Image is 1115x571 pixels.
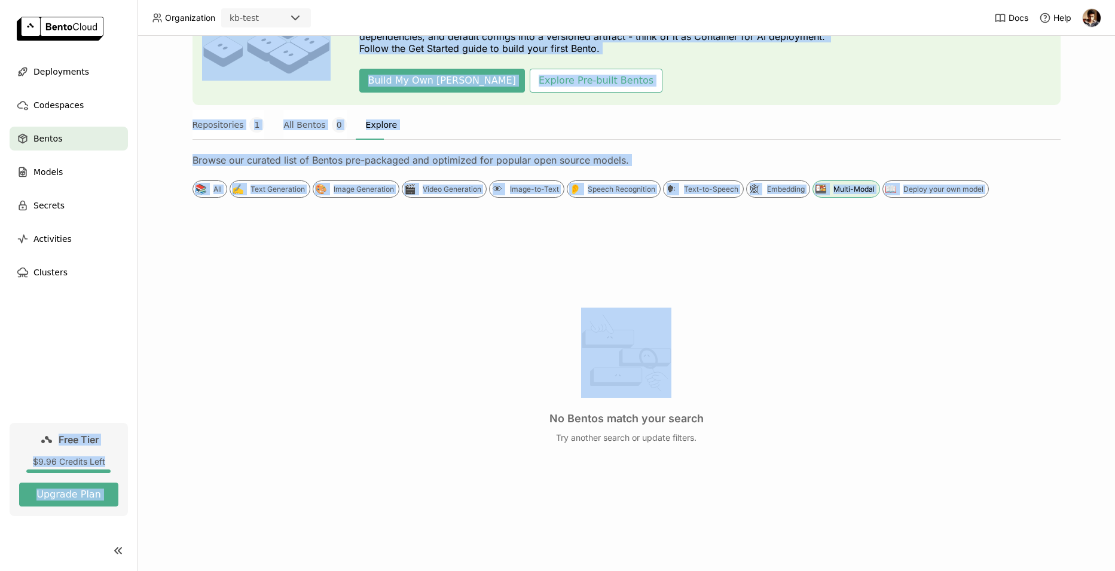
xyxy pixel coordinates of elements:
[251,185,305,194] div: Text Generation
[359,69,525,93] button: Build My Own [PERSON_NAME]
[567,180,661,198] div: 👂Speech Recognition
[581,308,671,398] img: no results
[213,185,222,194] div: All
[10,227,128,251] a: Activities
[33,232,72,246] span: Activities
[404,183,417,195] div: 🎬
[359,19,832,54] p: In BentoML, the concept of a “Bento” bundles the code for running a model, environment dependenci...
[283,110,346,140] button: All Bentos
[230,12,259,24] div: kb-test
[1009,13,1028,23] span: Docs
[366,110,398,140] button: Explore
[17,17,103,41] img: logo
[249,117,264,133] span: 1
[33,198,65,213] span: Secrets
[193,154,1061,166] div: Browse our curated list of Bentos pre-packaged and optimized for popular open source models.
[749,183,761,195] div: 🕸
[193,110,265,140] button: Repositories
[885,183,897,195] div: 📖
[313,180,399,198] div: 🎨Image Generation
[569,183,582,195] div: 👂
[334,185,394,194] div: Image Generation
[10,60,128,84] a: Deployments
[491,183,504,195] div: 👁
[33,65,89,79] span: Deployments
[489,180,564,198] div: 👁Image-to-Text
[1053,13,1071,23] span: Help
[33,98,84,112] span: Codespaces
[767,185,805,194] div: Embedding
[663,180,744,198] div: 🗣Text-to-Speech
[59,434,99,446] span: Free Tier
[33,265,68,280] span: Clusters
[10,260,128,284] a: Clusters
[903,185,983,194] div: Deploy your own model
[315,183,328,195] div: 🎨
[684,185,738,194] div: Text-to-Speech
[549,412,704,425] h3: No Bentos match your search
[19,456,118,467] div: $9.96 Credits Left
[882,180,989,198] div: 📖Deploy your own model
[10,160,128,184] a: Models
[423,185,481,194] div: Video Generation
[195,183,207,195] div: 📚
[202,2,331,81] img: cover onboarding
[230,180,310,198] div: ✍️Text Generation
[530,69,662,93] button: Explore Pre-built Bentos
[665,183,678,195] div: 🗣
[510,185,559,194] div: Image-to-Text
[260,13,261,24] input: Selected kb-test.
[588,185,655,194] div: Speech Recognition
[833,185,875,194] div: Multi-Modal
[33,131,62,146] span: Bentos
[994,12,1028,24] a: Docs
[746,180,810,198] div: 🕸Embedding
[193,180,227,198] div: 📚All
[1083,9,1101,27] img: Kalpriksh Bist
[232,183,245,195] div: ✍️
[556,432,697,443] p: Try another search or update filters.
[10,127,128,151] a: Bentos
[19,483,118,506] button: Upgrade Plan
[1039,12,1071,24] div: Help
[332,117,347,133] span: 0
[815,183,827,195] div: 🍱
[10,194,128,217] a: Secrets
[10,423,128,516] a: Free Tier$9.96 Credits LeftUpgrade Plan
[402,180,487,198] div: 🎬Video Generation
[10,93,128,117] a: Codespaces
[812,180,880,198] div: 🍱Multi-Modal
[33,165,63,179] span: Models
[165,13,215,23] span: Organization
